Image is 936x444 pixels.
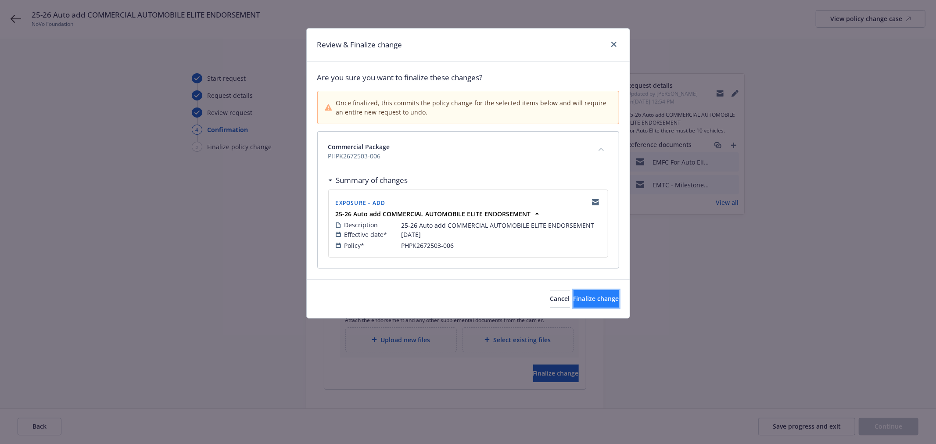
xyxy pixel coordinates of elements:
span: Effective date* [344,230,387,239]
span: PHPK2672503-006 [402,241,454,250]
span: PHPK2672503-006 [328,151,587,161]
span: 25-26 Auto add COMMERCIAL AUTOMOBILE ELITE ENDORSEMENT [402,221,595,230]
button: collapse content [594,142,608,156]
span: Cancel [550,294,570,303]
span: Exposure - Add [336,199,386,207]
div: Commercial PackagePHPK2672503-006collapse content [318,132,619,171]
span: Finalize change [574,294,619,303]
button: Cancel [550,290,570,308]
span: Are you sure you want to finalize these changes? [317,72,619,83]
div: Summary of changes [328,175,408,186]
span: Policy* [344,241,365,250]
a: close [609,39,619,50]
a: copyLogging [590,197,601,208]
span: [DATE] [402,230,421,239]
span: Description [344,220,378,229]
strong: 25-26 Auto add COMMERCIAL AUTOMOBILE ELITE ENDORSEMENT [336,210,531,218]
h1: Review & Finalize change [317,39,402,50]
span: Commercial Package [328,142,587,151]
button: Finalize change [574,290,619,308]
h3: Summary of changes [336,175,408,186]
span: Once finalized, this commits the policy change for the selected items below and will require an e... [336,98,611,117]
